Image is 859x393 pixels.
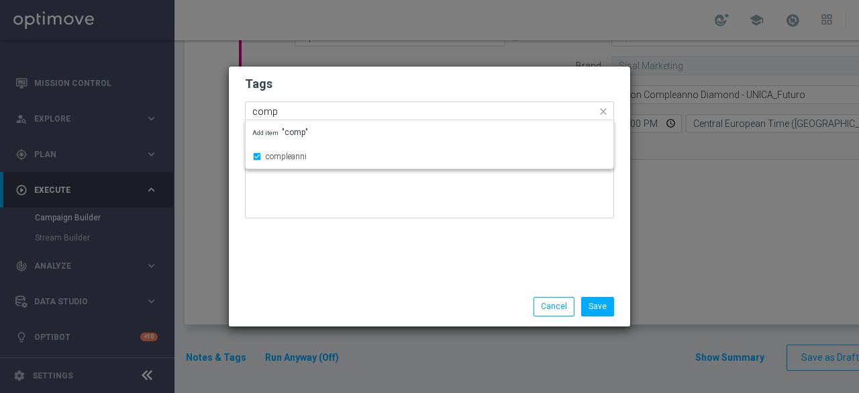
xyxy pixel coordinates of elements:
[245,101,614,120] ng-select: compleanni, informativa, star
[245,120,614,169] ng-dropdown-panel: Options list
[534,297,574,316] button: Cancel
[266,152,307,161] label: compleanni
[581,297,614,316] button: Save
[252,146,607,167] div: compleanni
[252,128,308,136] span: "comp"
[245,76,614,92] h2: Tags
[252,129,282,136] span: Add item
